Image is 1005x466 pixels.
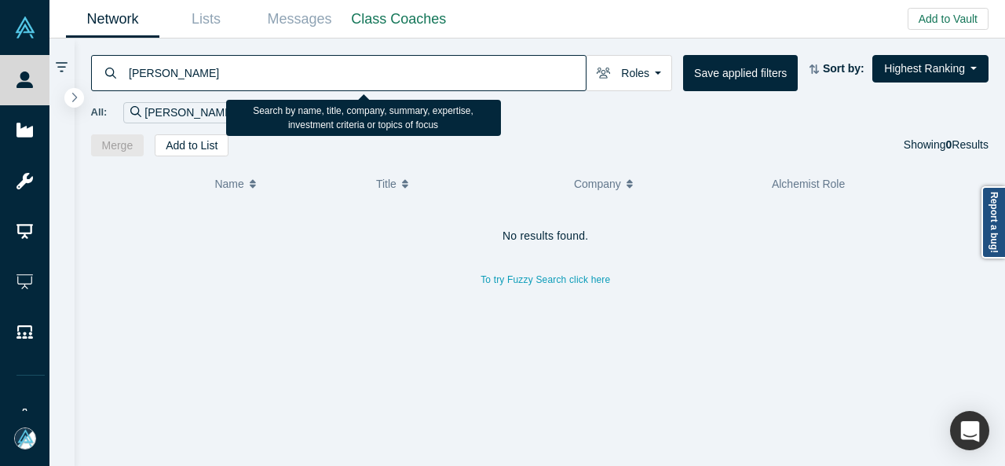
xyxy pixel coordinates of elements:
[470,270,621,290] button: To try Fuzzy Search click here
[235,104,247,122] button: Remove Filter
[376,167,557,200] button: Title
[574,167,755,200] button: Company
[214,167,243,200] span: Name
[91,229,1001,243] h4: No results found.
[66,1,159,38] a: Network
[14,17,36,39] img: Alchemist Vault Logo
[91,134,144,156] button: Merge
[908,8,989,30] button: Add to Vault
[123,102,254,123] div: [PERSON_NAME]
[574,167,621,200] span: Company
[127,54,586,91] input: Search by name, title, company, summary, expertise, investment criteria or topics of focus
[376,167,397,200] span: Title
[155,134,228,156] button: Add to List
[683,55,798,91] button: Save applied filters
[772,178,845,190] span: Alchemist Role
[823,62,864,75] strong: Sort by:
[91,105,108,120] span: All:
[981,186,1005,259] a: Report a bug!
[946,138,989,151] span: Results
[946,138,952,151] strong: 0
[214,167,360,200] button: Name
[872,55,989,83] button: Highest Ranking
[346,1,451,38] a: Class Coaches
[586,55,672,91] button: Roles
[14,427,36,449] img: Mia Scott's Account
[159,1,253,38] a: Lists
[904,134,989,156] div: Showing
[253,1,346,38] a: Messages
